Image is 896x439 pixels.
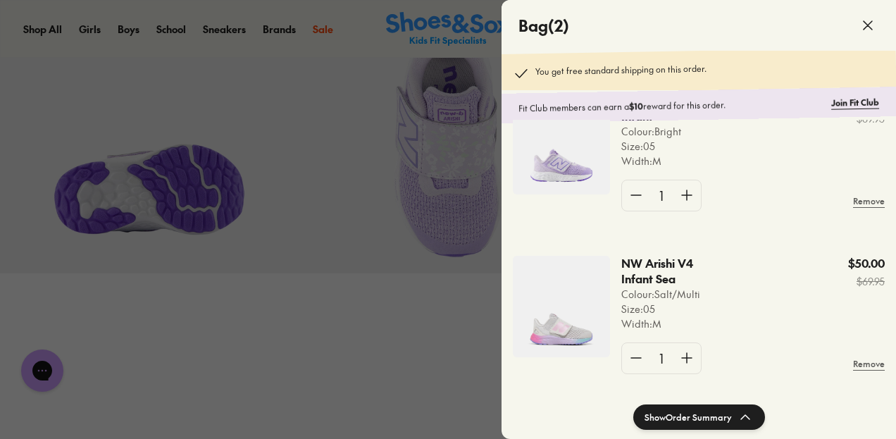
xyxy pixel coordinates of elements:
b: $10 [629,100,643,111]
p: Fit Club members can earn a reward for this order. [518,97,826,115]
s: $69.95 [848,274,885,289]
p: Colour: Bright [621,124,725,139]
img: 4-498932_fe5d8085-4259-40f9-8291-d0e57a51b06e.jpg [513,256,610,357]
p: Size : 05 [621,302,750,316]
p: Size : 05 [621,139,725,154]
a: Join Fit Club [831,96,879,109]
p: $50.00 [848,256,885,271]
div: 1 [650,180,673,211]
img: 4-527572.jpg [513,93,610,194]
p: You get free standard shipping on this order. [535,62,707,82]
button: ShowOrder Summary [633,404,765,430]
p: Width : M [621,316,750,331]
h4: Bag ( 2 ) [518,14,569,37]
button: Gorgias live chat [7,5,49,47]
p: Width : M [621,154,725,168]
div: 1 [650,343,673,373]
p: Colour: Salt/Multi [621,287,750,302]
p: NW Arishi V4 Infant Sea [621,256,724,287]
